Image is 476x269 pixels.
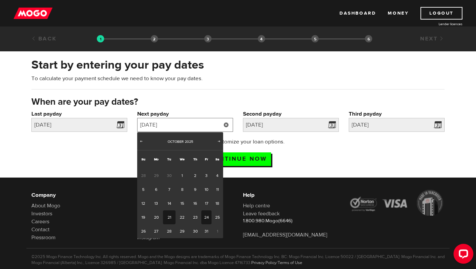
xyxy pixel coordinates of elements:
a: Instagram [137,234,160,241]
span: Prev [139,138,144,144]
a: 27 [149,224,163,238]
a: 30 [189,224,201,238]
a: 29 [176,224,189,238]
a: Terms of Use [278,260,302,265]
a: 17 [201,196,212,210]
a: 4 [212,169,223,183]
img: mogo_logo-11ee424be714fa7cbb0f0f49df9e16ec.png [14,7,53,20]
a: 22 [176,210,189,224]
a: 16 [189,196,201,210]
a: 13 [149,196,163,210]
h6: Company [31,191,127,199]
span: Thursday [193,157,197,161]
a: Investors [31,210,52,217]
span: 1 [212,224,223,238]
a: Lender licences [413,22,462,27]
a: 31 [201,224,212,238]
h6: Help [243,191,339,199]
a: 21 [163,210,175,224]
a: 20 [149,210,163,224]
a: Leave feedback [243,210,280,217]
h2: Start by entering your pay dates [31,58,445,72]
a: 23 [189,210,201,224]
span: Saturday [216,157,219,161]
label: Third payday [349,110,445,118]
p: To calculate your payment schedule we need to know your pay dates. [31,75,445,82]
a: Next [420,35,445,42]
label: Second payday [243,110,339,118]
a: [EMAIL_ADDRESS][DOMAIN_NAME] [243,232,327,238]
span: 2025 [185,139,193,144]
a: Help centre [243,202,270,209]
span: Wednesday [180,157,184,161]
a: Logout [420,7,462,20]
a: 12 [137,196,149,210]
h3: When are your pay dates? [31,97,445,107]
a: Money [388,7,409,20]
a: Back [31,35,57,42]
a: 15 [176,196,189,210]
a: Next [216,138,222,145]
img: legal-icons-92a2ffecb4d32d839781d1b4e4802d7b.png [349,190,445,216]
a: 14 [163,196,175,210]
a: 6 [149,183,163,196]
label: Next payday [137,110,233,118]
a: Prev [138,138,144,145]
a: Pressroom [31,234,56,241]
span: October [168,139,184,144]
a: 26 [137,224,149,238]
p: ©2025 Mogo Finance Technology Inc. All rights reserved. Mogo and the Mogo designs are trademarks ... [31,254,445,266]
a: 7 [163,183,175,196]
a: Careers [31,218,49,225]
a: About Mogo [31,202,60,209]
span: Next [217,138,222,144]
span: 28 [137,169,149,183]
label: Last payday [31,110,127,118]
a: Contact [31,226,50,233]
a: 1 [176,169,189,183]
a: 18 [212,196,223,210]
iframe: LiveChat chat widget [448,241,476,269]
input: Continue now [205,152,271,166]
p: Next up: Customize your loan options. [173,138,304,146]
span: Sunday [141,157,145,161]
span: 30 [163,169,175,183]
p: 1.800.980.Mogo(6646) [243,218,339,224]
a: Privacy Policy [251,260,276,265]
a: 25 [212,210,223,224]
a: 3 [201,169,212,183]
span: 29 [149,169,163,183]
span: Friday [205,157,208,161]
a: 5 [137,183,149,196]
a: 10 [201,183,212,196]
a: 28 [163,224,175,238]
a: 19 [137,210,149,224]
a: Dashboard [339,7,376,20]
a: 11 [212,183,223,196]
a: 24 [201,210,212,224]
a: 2 [189,169,201,183]
a: 9 [189,183,201,196]
span: Tuesday [167,157,171,161]
img: transparent-188c492fd9eaac0f573672f40bb141c2.gif [97,35,104,42]
a: 8 [176,183,189,196]
span: Monday [154,157,159,161]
